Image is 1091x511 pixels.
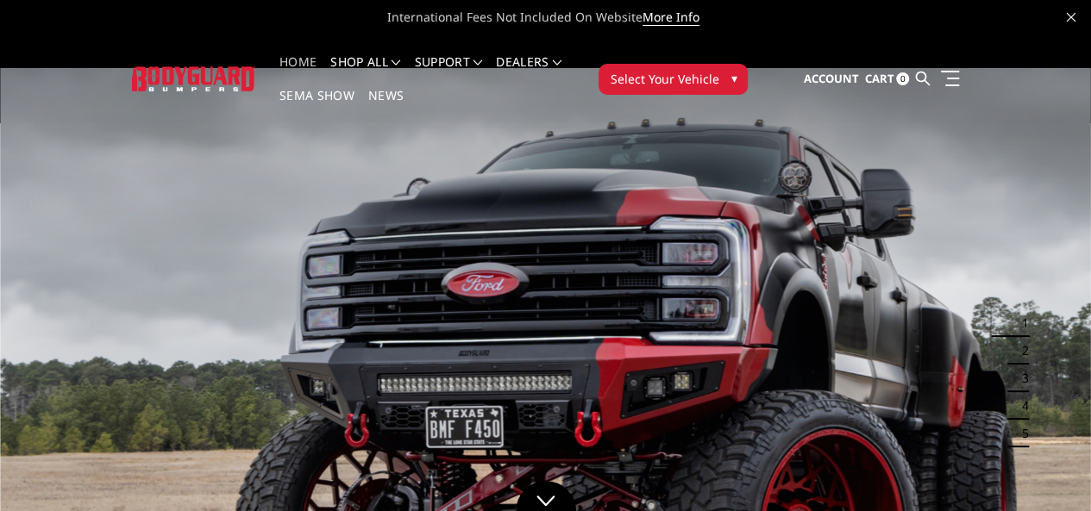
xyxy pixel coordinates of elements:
[279,56,317,90] a: Home
[132,66,255,90] img: BODYGUARD BUMPERS
[864,56,909,103] a: Cart 0
[864,71,893,86] span: Cart
[1012,392,1029,420] button: 4 of 5
[1012,309,1029,337] button: 1 of 5
[368,90,404,123] a: News
[1012,365,1029,392] button: 3 of 5
[599,64,748,95] button: Select Your Vehicle
[1012,337,1029,365] button: 2 of 5
[610,70,718,88] span: Select Your Vehicle
[730,69,737,87] span: ▾
[516,481,576,511] a: Click to Down
[803,56,858,103] a: Account
[496,56,561,90] a: Dealers
[643,9,699,26] a: More Info
[414,56,482,90] a: Support
[1012,420,1029,447] button: 5 of 5
[896,72,909,85] span: 0
[279,90,354,123] a: SEMA Show
[803,71,858,86] span: Account
[1005,428,1091,511] iframe: Chat Widget
[330,56,400,90] a: shop all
